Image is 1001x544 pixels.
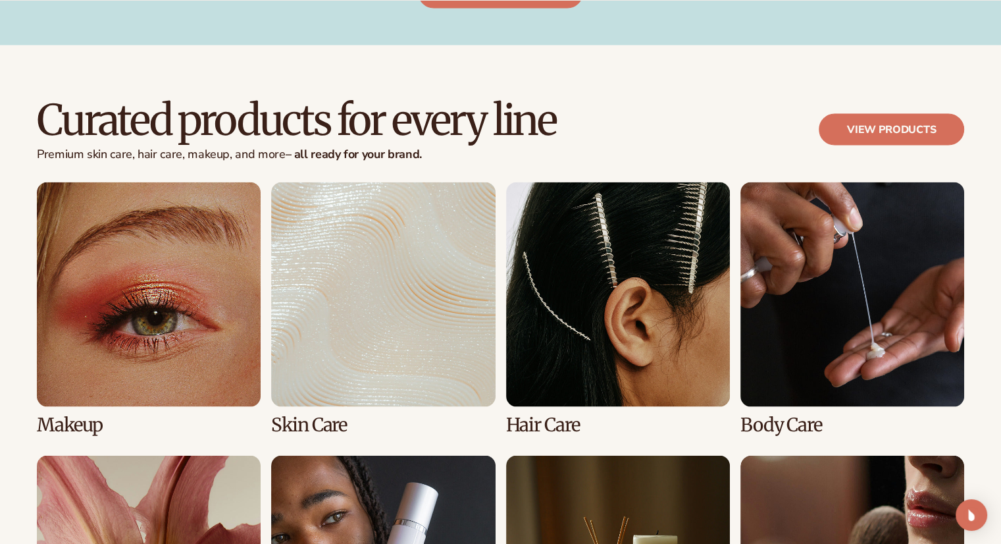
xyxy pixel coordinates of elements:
[271,414,495,435] h3: Skin Care
[740,182,964,434] div: 4 / 8
[506,182,730,434] div: 3 / 8
[956,499,987,531] div: Open Intercom Messenger
[819,113,964,145] a: View products
[740,414,964,435] h3: Body Care
[285,146,421,161] strong: – all ready for your brand.
[37,97,556,142] h2: Curated products for every line
[37,182,261,434] div: 1 / 8
[37,147,556,161] p: Premium skin care, hair care, makeup, and more
[271,182,495,434] div: 2 / 8
[506,414,730,435] h3: Hair Care
[37,414,261,435] h3: Makeup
